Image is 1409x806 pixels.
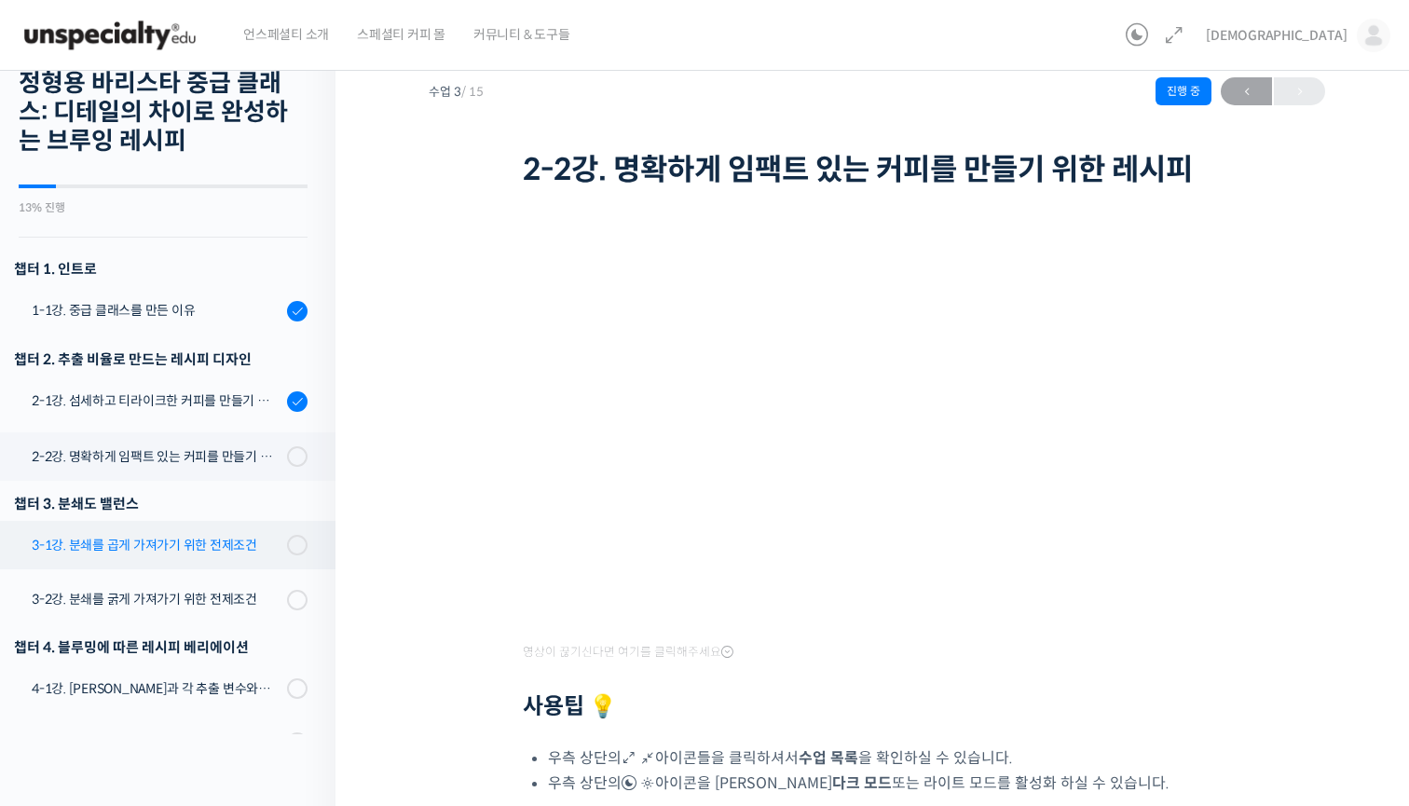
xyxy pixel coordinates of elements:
[832,773,892,793] b: 다크 모드
[1221,77,1272,105] a: ←이전
[1156,77,1211,105] div: 진행 중
[123,591,240,637] a: 대화
[6,591,123,637] a: 홈
[32,535,281,555] div: 3-1강. 분쇄를 곱게 가져가기 위한 전제조건
[32,446,281,467] div: 2-2강. 명확하게 임팩트 있는 커피를 만들기 위한 레시피
[523,692,617,720] strong: 사용팁 💡
[1206,27,1347,44] span: [DEMOGRAPHIC_DATA]
[548,745,1231,771] li: 우측 상단의 아이콘들을 클릭하셔서 을 확인하실 수 있습니다.
[32,732,281,753] div: 4-2강. 시간과 물 양에 따른 컵의 변화
[32,300,281,321] div: 1-1강. 중급 클래스를 만든 이유
[32,678,281,699] div: 4-1강. [PERSON_NAME]과 각 추출 변수와의 상관관계
[548,771,1231,796] li: 우측 상단의 아이콘을 [PERSON_NAME] 또는 라이트 모드를 활성화 하실 수 있습니다.
[19,69,308,157] h2: 정형용 바리스타 중급 클래스: 디테일의 차이로 완성하는 브루잉 레시피
[240,591,358,637] a: 설정
[461,84,484,100] span: / 15
[14,491,308,516] div: 챕터 3. 분쇄도 밸런스
[19,202,308,213] div: 13% 진행
[523,645,733,660] span: 영상이 끊기신다면 여기를 클릭해주세요
[523,152,1231,187] h1: 2-2강. 명확하게 임팩트 있는 커피를 만들기 위한 레시피
[171,620,193,635] span: 대화
[14,347,308,372] div: 챕터 2. 추출 비율로 만드는 레시피 디자인
[14,635,308,660] div: 챕터 4. 블루밍에 따른 레시피 베리에이션
[429,86,484,98] span: 수업 3
[59,619,70,634] span: 홈
[32,589,281,609] div: 3-2강. 분쇄를 굵게 가져가기 위한 전제조건
[14,256,308,281] h3: 챕터 1. 인트로
[32,390,281,411] div: 2-1강. 섬세하고 티라이크한 커피를 만들기 위한 레시피
[1221,79,1272,104] span: ←
[799,748,858,768] b: 수업 목록
[288,619,310,634] span: 설정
